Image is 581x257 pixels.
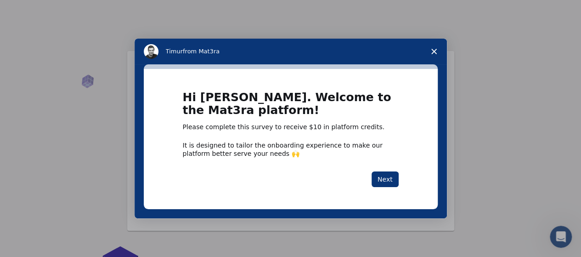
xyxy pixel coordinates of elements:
[144,44,158,59] img: Profile image for Timur
[183,141,399,158] div: It is designed to tailor the onboarding experience to make our platform better serve your needs 🙌
[183,123,399,132] div: Please complete this survey to receive $10 in platform credits.
[183,48,220,55] span: from Mat3ra
[372,171,399,187] button: Next
[166,48,183,55] span: Timur
[18,6,51,15] span: Support
[421,39,447,64] span: Close survey
[183,91,399,123] h1: Hi [PERSON_NAME]. Welcome to the Mat3ra platform!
